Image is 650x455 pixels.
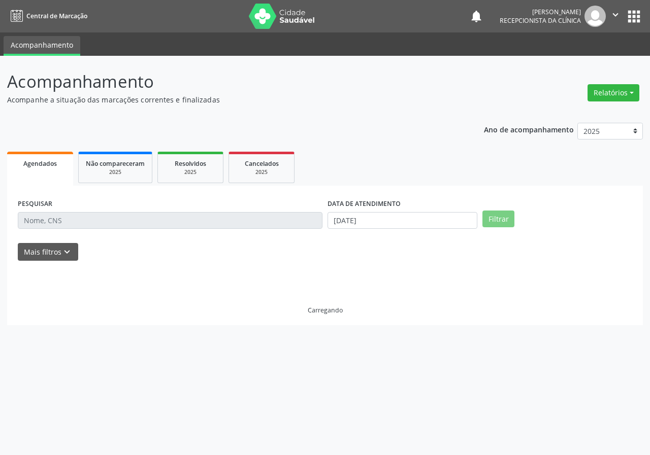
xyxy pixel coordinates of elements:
[7,8,87,24] a: Central de Marcação
[18,196,52,212] label: PESQUISAR
[625,8,643,25] button: apps
[588,84,639,101] button: Relatórios
[26,12,87,20] span: Central de Marcação
[469,9,483,23] button: notifications
[175,159,206,168] span: Resolvidos
[484,123,574,135] p: Ano de acompanhamento
[23,159,57,168] span: Agendados
[328,212,477,229] input: Selecione um intervalo
[482,211,514,228] button: Filtrar
[86,168,145,176] div: 2025
[584,6,606,27] img: img
[500,16,581,25] span: Recepcionista da clínica
[61,247,73,258] i: keyboard_arrow_down
[86,159,145,168] span: Não compareceram
[308,306,343,314] div: Carregando
[4,36,80,56] a: Acompanhamento
[245,159,279,168] span: Cancelados
[18,243,78,261] button: Mais filtroskeyboard_arrow_down
[606,6,625,27] button: 
[328,196,401,212] label: DATA DE ATENDIMENTO
[236,168,287,176] div: 2025
[165,168,216,176] div: 2025
[610,9,621,20] i: 
[7,69,452,94] p: Acompanhamento
[500,8,581,16] div: [PERSON_NAME]
[18,212,322,229] input: Nome, CNS
[7,94,452,105] p: Acompanhe a situação das marcações correntes e finalizadas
